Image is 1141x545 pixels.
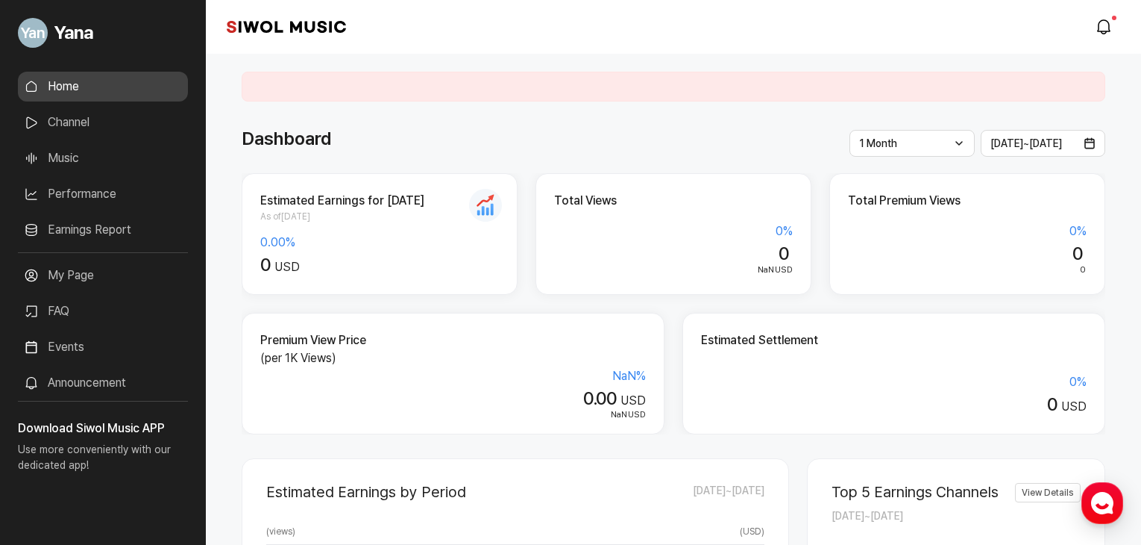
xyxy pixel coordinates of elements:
[859,137,897,149] span: 1 Month
[779,243,788,264] span: 0
[701,331,1087,349] h2: Estimated Settlement
[1090,12,1120,42] a: modal.notifications
[832,483,999,501] h2: Top 5 Earnings Channels
[18,261,188,290] a: My Page
[18,179,188,209] a: Performance
[260,255,499,276] div: USD
[260,210,499,223] span: As of [DATE]
[990,137,1062,149] span: [DATE] ~ [DATE]
[18,368,188,398] a: Announcement
[18,12,188,54] a: Go to My Profile
[260,192,499,210] h2: Estimated Earnings for [DATE]
[693,483,764,501] span: [DATE] ~ [DATE]
[260,331,646,349] h2: Premium View Price
[260,367,646,385] div: NaN %
[1047,393,1057,415] span: 0
[18,420,188,437] h3: Download Siwol Music APP
[1015,483,1081,502] a: View Details
[554,264,793,277] div: USD
[554,222,793,240] div: 0 %
[266,483,466,501] h2: Estimated Earnings by Period
[554,192,793,210] h2: Total Views
[260,349,646,367] p: (per 1K Views)
[18,143,188,173] a: Music
[1080,264,1086,275] span: 0
[981,130,1106,157] button: [DATE]~[DATE]
[18,215,188,245] a: Earnings Report
[260,408,646,422] div: USD
[18,332,188,362] a: Events
[611,409,627,420] span: NaN
[583,387,616,409] span: 0.00
[18,72,188,102] a: Home
[260,388,646,410] div: USD
[848,222,1087,240] div: 0 %
[740,525,764,538] span: ( USD )
[848,192,1087,210] h2: Total Premium Views
[701,394,1087,416] div: USD
[758,264,774,275] span: NaN
[266,525,295,538] span: ( views )
[54,19,93,46] span: Yana
[18,437,188,485] p: Use more conveniently with our dedicated app!
[832,510,903,522] span: [DATE] ~ [DATE]
[701,373,1087,391] div: 0 %
[260,234,499,252] div: 0.00 %
[18,108,188,137] a: Channel
[18,296,188,326] a: FAQ
[260,254,270,275] span: 0
[1072,243,1082,264] span: 0
[242,125,331,152] h1: Dashboard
